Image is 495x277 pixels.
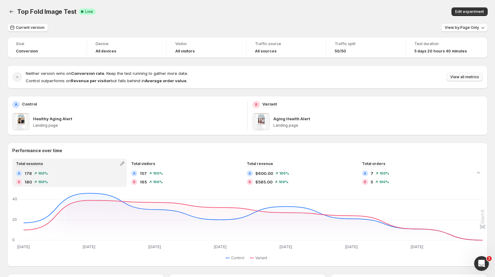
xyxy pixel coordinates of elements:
span: Goal [16,41,78,46]
span: Live [85,9,93,14]
a: DeviceAll devices [96,41,158,54]
h2: B [255,102,257,107]
button: Variant [250,254,270,262]
strong: Average order value [145,78,186,83]
p: Aging Health Alert [273,116,310,122]
text: 0 [12,237,15,242]
span: 100 % [379,171,389,175]
text: [DATE] [148,244,161,249]
p: Landing page [273,123,483,128]
span: Visitor [175,41,238,46]
span: 157 [140,170,147,176]
span: Traffic source [255,41,317,46]
iframe: Intercom live chat [474,256,489,271]
button: Current version [7,23,48,32]
h2: A [18,171,20,175]
h2: - [16,74,18,80]
h2: A [133,171,135,175]
span: Total revenue [247,161,273,166]
h4: All sources [255,49,276,54]
span: 100 % [38,171,48,175]
span: 50/50 [335,49,346,54]
text: [DATE] [83,244,95,249]
span: Total sessions [16,161,43,166]
strong: Conversion rate [71,71,104,76]
text: [DATE] [280,244,292,249]
span: 180 [25,179,32,185]
p: Control [22,101,37,107]
span: 100 % [153,180,163,184]
span: 100 % [38,180,48,184]
h2: B [249,180,251,184]
span: Test duration [414,41,477,46]
span: 100 % [153,171,163,175]
button: Control [226,254,247,262]
span: Control [231,256,244,260]
h2: A [15,102,17,107]
text: [DATE] [411,244,423,249]
span: 100 % [279,180,288,184]
span: Total orders [362,161,385,166]
button: View all metrics [447,73,483,81]
span: 178 [25,170,32,176]
span: Top Fold Image Test [17,8,77,15]
a: Traffic split50/50 [335,41,397,54]
text: [DATE] [214,244,227,249]
span: Neither version wins on . Keep the test running to gather more data. [26,71,188,76]
h2: A [364,171,366,175]
a: Traffic sourceAll sources [255,41,317,54]
a: GoalConversion [16,41,78,54]
a: VisitorAll visitors [175,41,238,54]
span: View all metrics [450,75,479,79]
p: Variant [262,101,277,107]
h2: A [249,171,251,175]
span: 5 days 20 hours 40 minutes [414,49,467,54]
a: Test duration5 days 20 hours 40 minutes [414,41,477,54]
img: Aging Health Alert [253,113,270,130]
span: View by: Page Only [445,25,479,30]
span: $585.00 [255,179,272,185]
span: Device [96,41,158,46]
span: Total visitors [131,161,155,166]
span: 165 [140,179,147,185]
span: Current version [16,25,44,30]
h2: B [364,180,366,184]
button: View by:Page Only [441,23,488,32]
button: Edit experiment [451,7,488,16]
h4: All visitors [175,49,195,54]
span: 1 [487,256,492,261]
span: 5 [371,179,373,185]
span: Conversion [16,49,38,54]
h2: B [133,180,135,184]
span: 100 % [279,171,289,175]
span: 7 [371,170,373,176]
span: Edit experiment [455,9,484,14]
text: [DATE] [17,244,30,249]
img: Healthy Aging Alert [12,113,29,130]
text: [DATE] [345,244,358,249]
h4: All devices [96,49,116,54]
button: Collapse chart [474,168,483,177]
h2: Performance over time [12,148,483,154]
button: Back [7,7,16,16]
p: Healthy Aging Alert [33,116,72,122]
text: 20 [12,217,17,222]
h2: B [18,180,20,184]
span: Traffic split [335,41,397,46]
span: Control outperforms on but falls behind in . [26,78,187,83]
strong: Revenue per visitor [71,78,111,83]
span: 100 % [379,180,389,184]
text: 40 [12,197,17,201]
span: $600.00 [255,170,273,176]
span: Variant [255,256,267,260]
p: Landing page [33,123,242,128]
